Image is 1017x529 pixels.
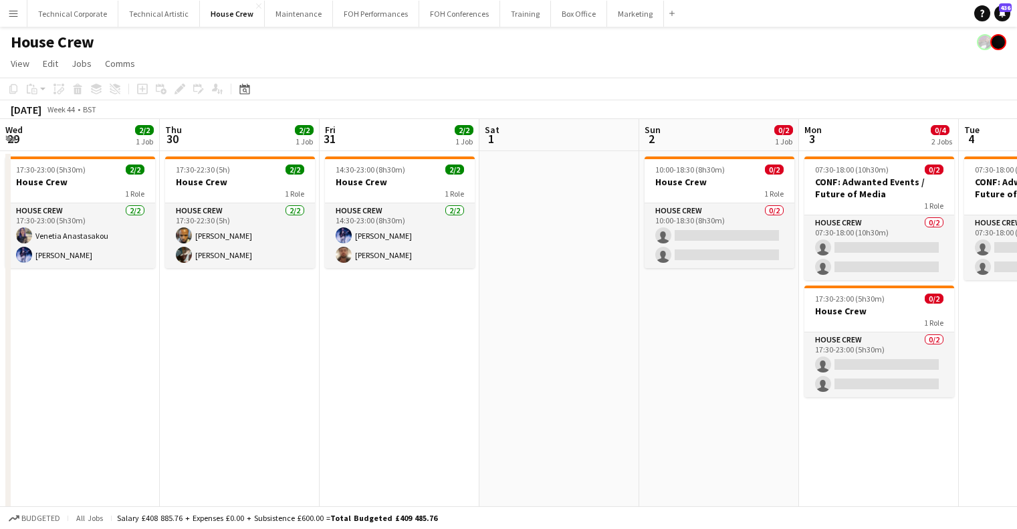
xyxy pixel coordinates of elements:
[5,124,23,136] span: Wed
[100,55,140,72] a: Comms
[265,1,333,27] button: Maintenance
[165,156,315,268] app-job-card: 17:30-22:30 (5h)2/2House Crew1 RoleHouse Crew2/217:30-22:30 (5h)[PERSON_NAME][PERSON_NAME]
[551,1,607,27] button: Box Office
[125,189,144,199] span: 1 Role
[37,55,64,72] a: Edit
[118,1,200,27] button: Technical Artistic
[931,125,949,135] span: 0/4
[419,1,500,27] button: FOH Conferences
[485,124,499,136] span: Sat
[200,1,265,27] button: House Crew
[804,332,954,397] app-card-role: House Crew0/217:30-23:00 (5h30m)
[964,124,980,136] span: Tue
[16,165,86,175] span: 17:30-23:00 (5h30m)
[333,1,419,27] button: FOH Performances
[165,203,315,268] app-card-role: House Crew2/217:30-22:30 (5h)[PERSON_NAME][PERSON_NAME]
[804,124,822,136] span: Mon
[645,124,661,136] span: Sun
[7,511,62,526] button: Budgeted
[804,286,954,397] app-job-card: 17:30-23:00 (5h30m)0/2House Crew1 RoleHouse Crew0/217:30-23:00 (5h30m)
[5,176,155,188] h3: House Crew
[483,131,499,146] span: 1
[977,34,993,50] app-user-avatar: Zubair PERM Dhalla
[66,55,97,72] a: Jobs
[455,125,473,135] span: 2/2
[176,165,230,175] span: 17:30-22:30 (5h)
[804,176,954,200] h3: CONF: Adwanted Events / Future of Media
[924,201,943,211] span: 1 Role
[931,136,952,146] div: 2 Jobs
[296,136,313,146] div: 1 Job
[286,165,304,175] span: 2/2
[455,136,473,146] div: 1 Job
[165,176,315,188] h3: House Crew
[5,203,155,268] app-card-role: House Crew2/217:30-23:00 (5h30m)Venetia Anastasakou[PERSON_NAME]
[925,165,943,175] span: 0/2
[804,305,954,317] h3: House Crew
[765,165,784,175] span: 0/2
[136,136,153,146] div: 1 Job
[802,131,822,146] span: 3
[325,176,475,188] h3: House Crew
[804,215,954,280] app-card-role: House Crew0/207:30-18:00 (10h30m)
[330,513,437,523] span: Total Budgeted £409 485.76
[325,124,336,136] span: Fri
[924,318,943,328] span: 1 Role
[990,34,1006,50] app-user-avatar: Gabrielle Barr
[999,3,1012,12] span: 436
[74,513,106,523] span: All jobs
[135,125,154,135] span: 2/2
[105,58,135,70] span: Comms
[500,1,551,27] button: Training
[645,156,794,268] app-job-card: 10:00-18:30 (8h30m)0/2House Crew1 RoleHouse Crew0/210:00-18:30 (8h30m)
[925,294,943,304] span: 0/2
[815,294,885,304] span: 17:30-23:00 (5h30m)
[117,513,437,523] div: Salary £408 885.76 + Expenses £0.00 + Subsistence £600.00 =
[336,165,405,175] span: 14:30-23:00 (8h30m)
[645,203,794,268] app-card-role: House Crew0/210:00-18:30 (8h30m)
[607,1,664,27] button: Marketing
[27,1,118,27] button: Technical Corporate
[3,131,23,146] span: 29
[445,189,464,199] span: 1 Role
[775,136,792,146] div: 1 Job
[11,103,41,116] div: [DATE]
[325,203,475,268] app-card-role: House Crew2/214:30-23:00 (8h30m)[PERSON_NAME][PERSON_NAME]
[165,124,182,136] span: Thu
[764,189,784,199] span: 1 Role
[804,156,954,280] app-job-card: 07:30-18:00 (10h30m)0/2CONF: Adwanted Events / Future of Media1 RoleHouse Crew0/207:30-18:00 (10h...
[5,55,35,72] a: View
[655,165,725,175] span: 10:00-18:30 (8h30m)
[285,189,304,199] span: 1 Role
[44,104,78,114] span: Week 44
[994,5,1010,21] a: 436
[815,165,889,175] span: 07:30-18:00 (10h30m)
[11,32,94,52] h1: House Crew
[445,165,464,175] span: 2/2
[962,131,980,146] span: 4
[295,125,314,135] span: 2/2
[163,131,182,146] span: 30
[645,176,794,188] h3: House Crew
[643,131,661,146] span: 2
[774,125,793,135] span: 0/2
[325,156,475,268] app-job-card: 14:30-23:00 (8h30m)2/2House Crew1 RoleHouse Crew2/214:30-23:00 (8h30m)[PERSON_NAME][PERSON_NAME]
[72,58,92,70] span: Jobs
[5,156,155,268] app-job-card: 17:30-23:00 (5h30m)2/2House Crew1 RoleHouse Crew2/217:30-23:00 (5h30m)Venetia Anastasakou[PERSON_...
[323,131,336,146] span: 31
[126,165,144,175] span: 2/2
[43,58,58,70] span: Edit
[11,58,29,70] span: View
[83,104,96,114] div: BST
[21,514,60,523] span: Budgeted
